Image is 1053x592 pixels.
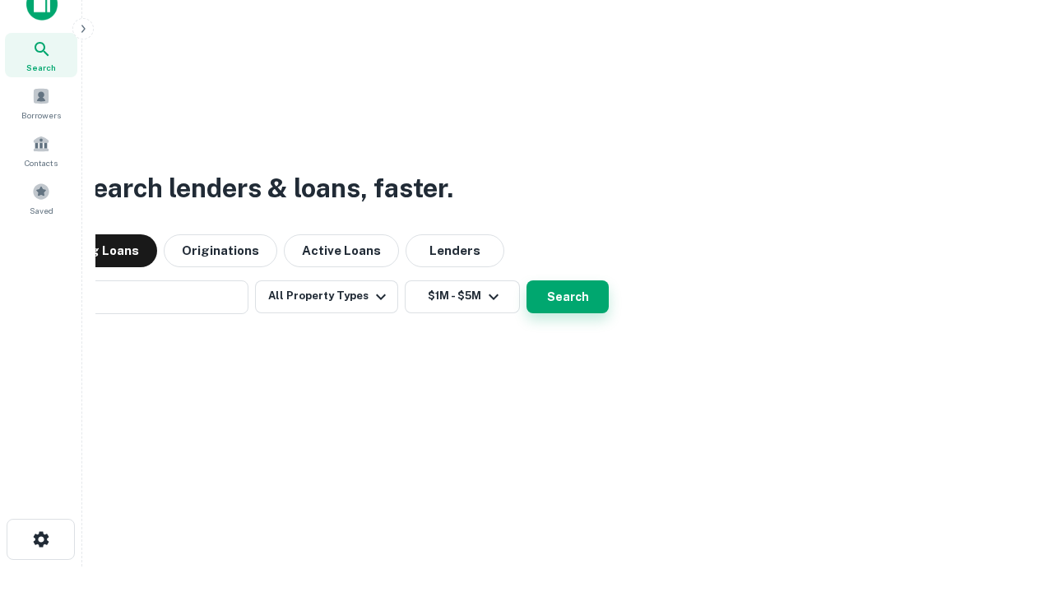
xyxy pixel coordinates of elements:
[30,204,53,217] span: Saved
[284,234,399,267] button: Active Loans
[164,234,277,267] button: Originations
[405,280,520,313] button: $1M - $5M
[5,128,77,173] a: Contacts
[5,176,77,220] a: Saved
[5,81,77,125] a: Borrowers
[26,61,56,74] span: Search
[526,280,609,313] button: Search
[75,169,453,208] h3: Search lenders & loans, faster.
[255,280,398,313] button: All Property Types
[21,109,61,122] span: Borrowers
[971,460,1053,539] iframe: Chat Widget
[5,33,77,77] a: Search
[25,156,58,169] span: Contacts
[406,234,504,267] button: Lenders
